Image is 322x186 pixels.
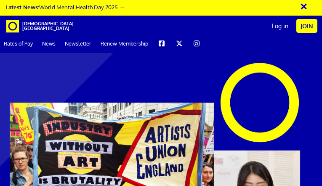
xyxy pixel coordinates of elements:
[38,34,59,53] a: News
[5,3,125,11] a: Latest News:World Mental Health Day 2025 →
[5,3,39,11] strong: Latest News:
[61,34,95,53] a: Newsletter
[97,34,152,53] a: Renew Membership
[268,16,293,37] a: Log in
[296,19,317,33] a: Join
[22,22,43,31] span: [DEMOGRAPHIC_DATA][GEOGRAPHIC_DATA]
